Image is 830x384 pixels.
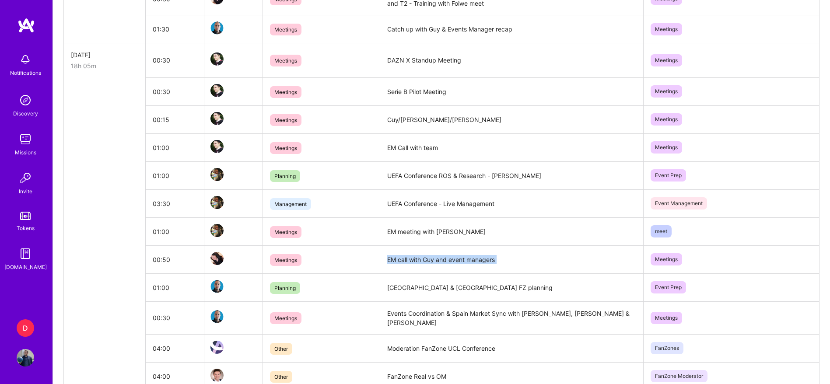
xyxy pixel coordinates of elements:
[270,343,292,355] span: Other
[210,280,224,293] img: Team Member Avatar
[270,282,300,294] span: Planning
[651,169,686,182] span: Event Prep
[270,198,311,210] span: Management
[146,105,204,133] td: 00:15
[210,84,224,97] img: Team Member Avatar
[146,15,204,43] td: 01:30
[651,23,682,35] span: Meetings
[211,368,223,383] a: Team Member Avatar
[211,52,223,66] a: Team Member Avatar
[210,52,224,66] img: Team Member Avatar
[211,340,223,355] a: Team Member Avatar
[651,113,682,126] span: Meetings
[380,105,643,133] td: Guy/[PERSON_NAME]/[PERSON_NAME]
[17,51,34,68] img: bell
[146,133,204,161] td: 01:00
[4,262,47,272] div: [DOMAIN_NAME]
[270,55,301,66] span: Meetings
[71,61,138,70] div: 18h 05m
[380,161,643,189] td: UEFA Conference ROS & Research - [PERSON_NAME]
[20,212,31,220] img: tokens
[211,195,223,210] a: Team Member Avatar
[17,319,34,337] div: D
[380,301,643,334] td: Events Coordination & Spain Market Sync with [PERSON_NAME], [PERSON_NAME] & [PERSON_NAME]
[14,319,36,337] a: D
[380,15,643,43] td: Catch up with Guy & Events Manager recap
[146,334,204,362] td: 04:00
[270,114,301,126] span: Meetings
[651,253,682,265] span: Meetings
[210,112,224,125] img: Team Member Avatar
[71,50,138,59] div: [DATE]
[146,301,204,334] td: 00:30
[15,148,36,157] div: Missions
[380,189,643,217] td: UEFA Conference - Live Management
[14,349,36,367] a: User Avatar
[210,341,224,354] img: Team Member Avatar
[651,197,707,209] span: Event Management
[270,312,301,324] span: Meetings
[17,130,34,148] img: teamwork
[380,217,643,245] td: EM meeting with [PERSON_NAME]
[651,370,707,382] span: FanZone Moderator
[270,24,301,35] span: Meetings
[17,91,34,109] img: discovery
[380,133,643,161] td: EM Call with team
[651,342,683,354] span: FanZones
[651,54,682,66] span: Meetings
[210,21,224,35] img: Team Member Avatar
[210,168,224,181] img: Team Member Avatar
[380,43,643,78] td: DAZN X Standup Meeting
[210,310,224,323] img: Team Member Avatar
[146,189,204,217] td: 03:30
[10,68,41,77] div: Notifications
[210,252,224,265] img: Team Member Avatar
[211,21,223,35] a: Team Member Avatar
[651,85,682,98] span: Meetings
[19,187,32,196] div: Invite
[210,196,224,209] img: Team Member Avatar
[270,226,301,238] span: Meetings
[651,281,686,293] span: Event Prep
[17,223,35,233] div: Tokens
[270,86,301,98] span: Meetings
[211,111,223,126] a: Team Member Avatar
[270,254,301,266] span: Meetings
[270,371,292,383] span: Other
[651,312,682,324] span: Meetings
[210,369,224,382] img: Team Member Avatar
[380,77,643,105] td: Serie B Pilot Meeting
[210,140,224,153] img: Team Member Avatar
[17,349,34,367] img: User Avatar
[211,309,223,324] a: Team Member Avatar
[146,273,204,301] td: 01:00
[211,83,223,98] a: Team Member Avatar
[146,161,204,189] td: 01:00
[270,142,301,154] span: Meetings
[146,245,204,273] td: 00:50
[18,17,35,33] img: logo
[146,217,204,245] td: 01:00
[211,139,223,154] a: Team Member Avatar
[380,334,643,362] td: Moderation FanZone UCL Conference
[17,169,34,187] img: Invite
[211,251,223,266] a: Team Member Avatar
[651,141,682,154] span: Meetings
[211,223,223,238] a: Team Member Avatar
[270,170,300,182] span: Planning
[380,245,643,273] td: EM call with Guy and event managers
[210,224,224,237] img: Team Member Avatar
[211,279,223,294] a: Team Member Avatar
[146,77,204,105] td: 00:30
[17,245,34,262] img: guide book
[651,225,672,237] span: meet
[211,167,223,182] a: Team Member Avatar
[380,273,643,301] td: [GEOGRAPHIC_DATA] & [GEOGRAPHIC_DATA] FZ planning
[13,109,38,118] div: Discovery
[146,43,204,78] td: 00:30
